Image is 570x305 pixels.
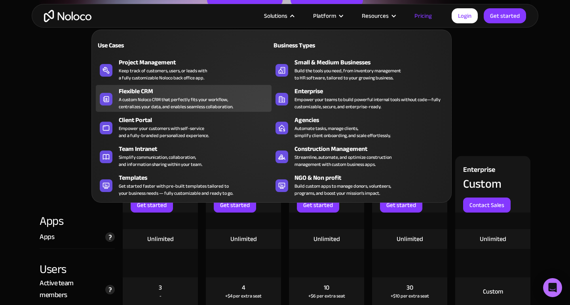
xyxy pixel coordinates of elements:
div: Unlimited [230,235,257,243]
div: Unlimited [397,235,423,243]
a: Use Cases [96,36,272,54]
div: Platform [303,11,352,21]
div: - [160,292,161,300]
h2: Compare our plans [40,105,530,126]
div: Keep track of customers, users, or leads with a fully customizable Noloco back office app. [119,67,207,81]
div: Unlimited [147,235,174,243]
div: Solutions [254,11,303,21]
div: Custom [463,178,502,190]
a: Small & Medium BusinessesBuild the tools you need, from inventory managementto HR software, tailo... [272,56,447,83]
a: Get started [131,198,173,213]
div: Resources [352,11,405,21]
div: Simplify communication, collaboration, and information sharing within your team. [119,154,202,168]
a: Team IntranetSimplify communication, collaboration,and information sharing within your team. [96,143,272,169]
div: Empower your teams to build powerful internal tools without code—fully customizable, secure, and ... [294,96,443,110]
div: Small & Medium Businesses [294,58,451,67]
div: 3 [159,283,162,292]
nav: Solutions [91,19,452,203]
div: Platform [313,11,336,21]
a: Construction ManagementStreamline, automate, and optimize constructionmanagement with custom busi... [272,143,447,169]
div: 30 [407,283,413,292]
div: Active team members [40,277,101,301]
div: Open Intercom Messenger [543,278,562,297]
div: Client Portal [119,115,275,125]
div: Use Cases [96,41,180,50]
div: Streamline, automate, and optimize construction management with custom business apps. [294,154,391,168]
div: Custom [483,287,503,296]
div: Resources [362,11,389,21]
div: Project Management [119,58,275,67]
div: Templates [119,173,275,183]
div: Empower your customers with self-service and a fully-branded personalized experience. [119,125,209,139]
a: Get started [484,8,526,23]
div: Team Intranet [119,144,275,154]
div: Agencies [294,115,451,125]
div: Build the tools you need, from inventory management to HR software, tailored to your growing busi... [294,67,401,81]
a: Client PortalEmpower your customers with self-serviceand a fully-branded personalized experience. [96,114,272,141]
div: Construction Management [294,144,451,154]
div: Apps [40,231,54,243]
div: 10 [324,283,329,292]
div: Unlimited [480,235,506,243]
div: Enterprise [463,164,495,178]
a: Flexible CRMA custom Noloco CRM that perfectly fits your workflow,centralizes your data, and enab... [96,85,272,112]
div: Unlimited [313,235,340,243]
div: Business Types [272,41,356,50]
div: +$6 per extra seat [308,292,345,300]
a: Get started [214,198,256,213]
a: TemplatesGet started faster with pre-built templates tailored toyour business needs — fully custo... [96,171,272,198]
div: A custom Noloco CRM that perfectly fits your workflow, centralizes your data, and enables seamles... [119,96,233,110]
div: Flexible CRM [119,87,275,96]
div: Get started faster with pre-built templates tailored to your business needs — fully customizable ... [119,183,233,197]
div: Apps [40,213,115,229]
a: Contact Sales [463,198,511,213]
div: NGO & Non profit [294,173,451,183]
a: Login [452,8,478,23]
a: Get started [380,198,422,213]
a: Business Types [272,36,447,54]
a: Get started [297,198,339,213]
a: AgenciesAutomate tasks, manage clients,simplify client onboarding, and scale effortlessly. [272,114,447,141]
div: Users [40,249,115,277]
div: +$4 per extra seat [225,292,262,300]
div: Solutions [264,11,287,21]
div: Build custom apps to manage donors, volunteers, programs, and boost your mission’s impact. [294,183,391,197]
div: Enterprise [294,87,451,96]
a: NGO & Non profitBuild custom apps to manage donors, volunteers,programs, and boost your mission’s... [272,171,447,198]
a: EnterpriseEmpower your teams to build powerful internal tools without code—fully customizable, se... [272,85,447,112]
a: home [44,10,91,22]
div: 4 [242,283,245,292]
div: Automate tasks, manage clients, simplify client onboarding, and scale effortlessly. [294,125,391,139]
a: Pricing [405,11,442,21]
div: +$10 per extra seat [391,292,429,300]
a: Project ManagementKeep track of customers, users, or leads witha fully customizable Noloco back o... [96,56,272,83]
